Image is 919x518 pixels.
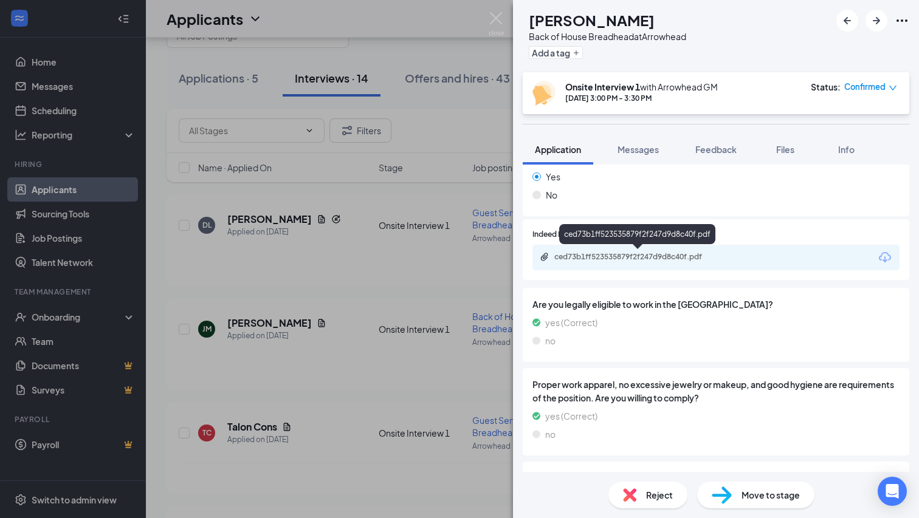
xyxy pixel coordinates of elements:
span: Are you legally eligible to work in the [GEOGRAPHIC_DATA]? [532,298,900,311]
span: Messages [618,144,659,155]
button: ArrowRight [866,10,887,32]
span: Indeed Resume [532,229,586,240]
svg: ArrowRight [869,13,884,28]
span: Reject [646,488,673,502]
a: Paperclipced73b1ff523535879f2f247d9d8c40f.pdf [540,252,737,264]
span: yes (Correct) [545,316,597,329]
div: [DATE] 3:00 PM - 3:30 PM [565,93,718,103]
span: Info [838,144,855,155]
span: Yes [546,170,560,183]
span: Proper work apparel, no excessive jewelry or makeup, and good hygiene are requirements of the pos... [532,378,900,404]
svg: Download [878,250,892,265]
svg: Paperclip [540,252,549,262]
div: ced73b1ff523535879f2f247d9d8c40f.pdf [559,224,715,244]
span: down [889,84,897,92]
div: Open Intercom Messenger [878,477,907,506]
button: ArrowLeftNew [836,10,858,32]
span: No [546,188,557,202]
h1: [PERSON_NAME] [529,10,655,30]
button: PlusAdd a tag [529,46,583,59]
span: Do you have the means to get to work on time to work any scheduled shift? [532,471,900,485]
span: Files [776,144,794,155]
span: Move to stage [742,488,800,502]
span: no [545,428,556,441]
svg: ArrowLeftNew [840,13,855,28]
span: no [545,334,556,347]
span: Application [535,144,581,155]
div: with Arrowhead GM [565,81,718,93]
svg: Ellipses [895,13,909,28]
b: Onsite Interview 1 [565,81,640,92]
svg: Plus [573,49,580,56]
div: Back of House Breadhead at Arrowhead [529,30,686,43]
span: Feedback [695,144,737,155]
span: Confirmed [844,81,886,93]
div: ced73b1ff523535879f2f247d9d8c40f.pdf [554,252,725,262]
span: yes (Correct) [545,409,597,423]
div: Status : [811,81,841,93]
